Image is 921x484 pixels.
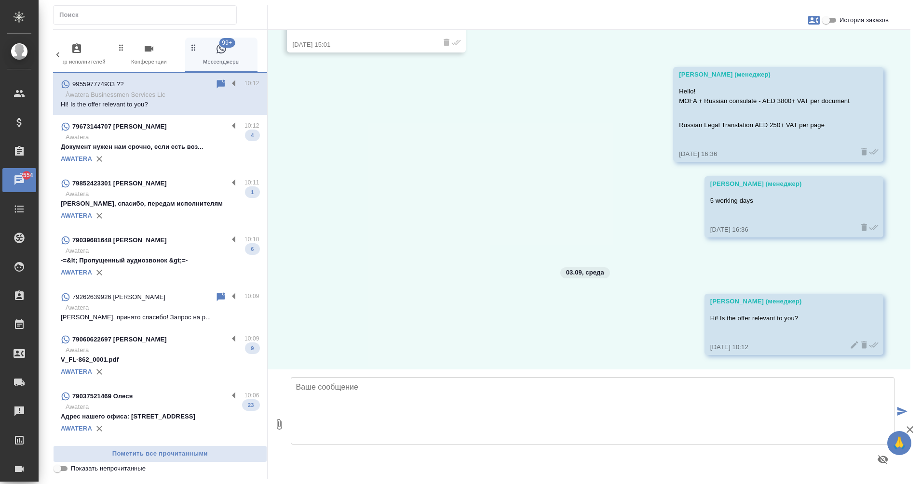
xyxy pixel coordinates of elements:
[244,121,259,131] p: 10:12
[840,15,889,25] span: История заказов
[61,355,259,365] p: V_FL-862_0001.pdf
[53,229,267,286] div: 79039681648 [PERSON_NAME]10:10Awatera-=&lt; Пропущенный аудиозвонок &gt;=-6AWATERA
[189,43,254,66] span: Мессенджеры
[679,70,850,79] div: [PERSON_NAME] (менеджер)
[679,87,850,106] p: Hello! MOFA + Russian consulate - AED 3800+ VAT per document
[53,385,267,442] div: 79037521469 Олеся10:06AwateraАдрес нашего офиса: [STREET_ADDRESS]23AWATERA
[72,122,167,131] p: 79673144707 [PERSON_NAME]
[92,421,107,436] button: Удалить привязку
[215,291,227,303] div: Пометить непрочитанным
[71,464,146,473] span: Показать непрочитанные
[66,345,259,355] p: Awatera
[710,342,850,352] div: [DATE] 10:12
[59,8,236,22] input: Поиск
[679,120,850,130] p: Russian Legal Translation AED 250+ VAT per page
[244,334,259,343] p: 10:09
[219,38,235,48] span: 99+
[293,40,432,50] div: [DATE] 15:01
[44,43,109,66] span: Подбор исполнителей
[61,212,92,219] a: AWATERA
[72,179,167,188] p: 79852423301 [PERSON_NAME]
[61,313,259,322] p: [PERSON_NAME], принято спасибо! Запрос на р...
[244,291,259,301] p: 10:09
[53,172,267,229] div: 79852423301 [PERSON_NAME]10:11Awatera[PERSON_NAME], спасибо, передам исполнителям1AWATERA
[710,179,850,189] div: [PERSON_NAME] (менеджер)
[2,168,36,192] a: 2554
[215,78,227,90] div: Пометить непрочитанным
[245,244,259,254] span: 6
[61,425,92,432] a: AWATERA
[58,448,262,459] span: Пометить все прочитанными
[61,412,259,421] p: Адрес нашего офиса: [STREET_ADDRESS]
[72,392,133,401] p: 79037521469 Олеся
[679,149,850,159] div: [DATE] 16:36
[61,100,259,109] p: Hi! Is the offer relevant to you?
[61,155,92,162] a: AWATERA
[61,256,259,265] p: -=&lt; Пропущенный аудиозвонок &gt;=-
[242,400,259,410] span: 23
[66,402,259,412] p: Awatera
[245,131,259,140] span: 4
[66,246,259,256] p: Awatera
[53,328,267,385] div: 79060622697 [PERSON_NAME]10:09AwateraV_FL-862_0001.pdf9AWATERA
[72,335,167,344] p: 79060622697 [PERSON_NAME]
[72,292,165,302] p: 79262639926 [PERSON_NAME]
[244,391,259,400] p: 10:06
[245,187,259,197] span: 1
[61,199,259,209] p: [PERSON_NAME], спасибо, передам исполнителям
[189,43,198,52] svg: Зажми и перетащи, чтобы поменять порядок вкладок
[802,9,826,32] button: Заявки
[887,431,911,455] button: 🙏
[117,43,126,52] svg: Зажми и перетащи, чтобы поменять порядок вкладок
[14,170,39,180] span: 2554
[61,142,259,152] p: Документ нужен нам срочно, если есть воз...
[566,268,604,277] p: 03.09, среда
[244,178,259,187] p: 10:11
[710,297,850,306] div: [PERSON_NAME] (менеджер)
[245,343,259,353] span: 9
[244,235,259,244] p: 10:10
[92,152,107,166] button: Удалить привязку
[66,132,259,142] p: Awatera
[72,79,124,89] p: 995597774933 ??
[710,314,850,323] p: Hi! Is the offer relevant to you?
[66,90,259,100] p: Àwatera Businessmen Services Llc
[61,269,92,276] a: AWATERA
[53,445,267,462] button: Пометить все прочитанными
[710,196,850,206] p: 5 working days
[117,43,181,66] span: Конференции
[66,303,259,313] p: Awatera
[66,189,259,199] p: Awatera
[53,286,267,328] div: 79262639926 [PERSON_NAME]10:09Awatera[PERSON_NAME], принято спасибо! Запрос на р...
[61,368,92,375] a: AWATERA
[53,73,267,115] div: 995597774933 ??10:12Àwatera Businessmen Services LlcHi! Is the offer relevant to you?
[244,78,259,88] p: 10:12
[92,365,107,379] button: Удалить привязку
[72,235,167,245] p: 79039681648 [PERSON_NAME]
[92,265,107,280] button: Удалить привязку
[92,209,107,223] button: Удалить привязку
[53,115,267,172] div: 79673144707 [PERSON_NAME]10:12AwateraДокумент нужен нам срочно, если есть воз...4AWATERA
[891,433,907,453] span: 🙏
[710,225,850,235] div: [DATE] 16:36
[871,448,894,471] button: Предпросмотр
